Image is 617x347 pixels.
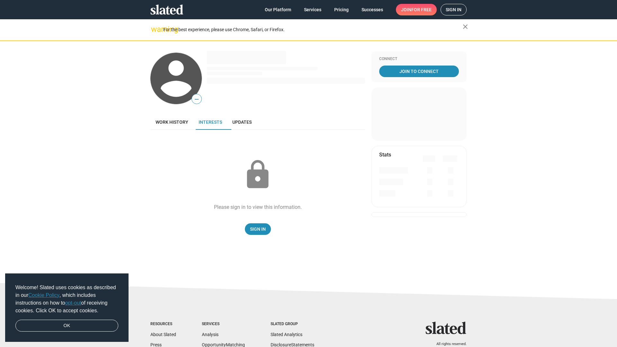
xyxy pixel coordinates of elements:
span: Sign In [250,223,266,235]
a: Successes [356,4,388,15]
span: Welcome! Slated uses cookies as described in our , which includes instructions on how to of recei... [15,284,118,315]
a: Services [299,4,326,15]
a: Join To Connect [379,66,459,77]
span: Pricing [334,4,349,15]
a: Interests [193,114,227,130]
a: Cookie Policy [28,292,59,298]
a: Work history [150,114,193,130]
a: Updates [227,114,257,130]
span: Join [401,4,432,15]
span: Sign in [446,4,461,15]
span: Our Platform [265,4,291,15]
a: Joinfor free [396,4,437,15]
a: opt-out [65,300,81,306]
span: Successes [362,4,383,15]
a: Our Platform [260,4,296,15]
a: Sign in [441,4,467,15]
span: Interests [199,120,222,125]
span: Updates [232,120,252,125]
a: dismiss cookie message [15,320,118,332]
span: for free [411,4,432,15]
div: Services [202,322,245,327]
div: For the best experience, please use Chrome, Safari, or Firefox. [163,25,463,34]
span: Work history [156,120,188,125]
a: Analysis [202,332,219,337]
mat-icon: warning [151,25,159,33]
div: cookieconsent [5,273,129,342]
a: About Slated [150,332,176,337]
mat-card-title: Stats [379,151,391,158]
div: Connect [379,57,459,62]
div: Please sign in to view this information. [214,204,302,210]
a: Sign In [245,223,271,235]
mat-icon: lock [242,159,274,191]
mat-icon: close [461,23,469,31]
a: Pricing [329,4,354,15]
a: Slated Analytics [271,332,302,337]
div: Slated Group [271,322,314,327]
span: Join To Connect [380,66,458,77]
span: Services [304,4,321,15]
span: — [192,95,201,103]
div: Resources [150,322,176,327]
